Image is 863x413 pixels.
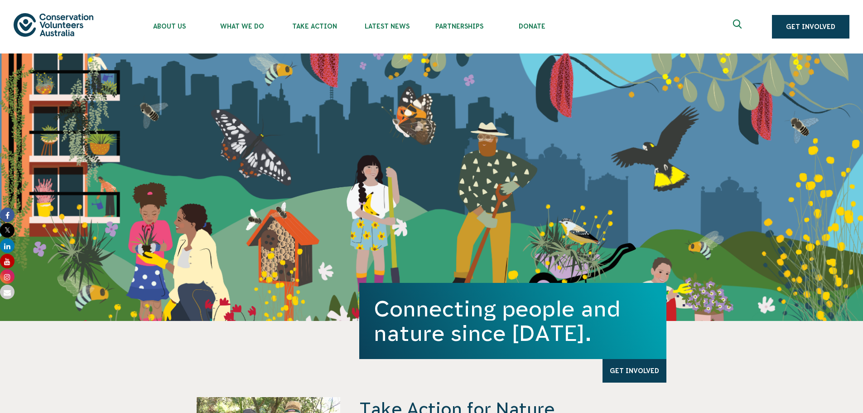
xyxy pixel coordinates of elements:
[772,15,849,39] a: Get Involved
[423,23,496,30] span: Partnerships
[603,359,666,383] a: Get Involved
[496,23,568,30] span: Donate
[374,296,652,345] h1: Connecting people and nature since [DATE].
[351,23,423,30] span: Latest News
[278,23,351,30] span: Take Action
[14,13,93,36] img: logo.svg
[728,16,749,38] button: Expand search box Close search box
[206,23,278,30] span: What We Do
[133,23,206,30] span: About Us
[733,19,744,34] span: Expand search box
